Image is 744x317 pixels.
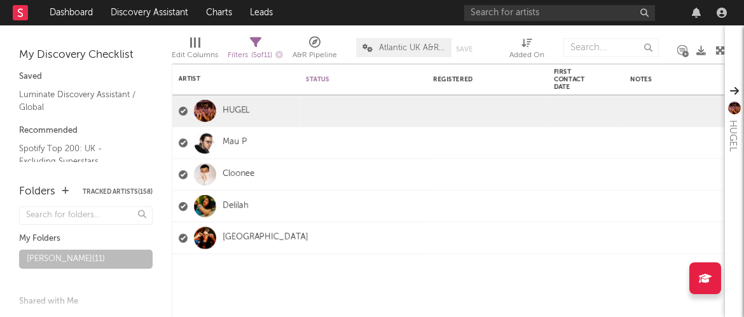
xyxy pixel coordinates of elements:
[19,184,55,199] div: Folders
[223,201,249,212] a: Delilah
[464,5,655,21] input: Search for artists
[554,68,598,91] div: First Contact Date
[509,32,544,69] div: Added On
[433,76,509,83] div: Registered
[293,32,337,69] div: A&R Pipeline
[223,137,247,148] a: Mau P
[19,142,140,168] a: Spotify Top 200: UK - Excluding Superstars
[228,48,283,64] div: Filters
[172,32,218,69] div: Edit Columns
[228,32,283,69] div: Filters(5 of 11)
[19,48,153,63] div: My Discovery Checklist
[223,233,308,243] a: [GEOGRAPHIC_DATA]
[19,294,153,309] div: Shared with Me
[19,123,153,138] div: Recommended
[725,120,740,152] div: HUGEL
[19,69,153,84] div: Saved
[27,252,105,267] div: [PERSON_NAME] ( 11 )
[83,189,153,195] button: Tracked Artists(158)
[179,75,274,83] div: Artist
[293,48,337,63] div: A&R Pipeline
[19,88,140,114] a: Luminate Discovery Assistant / Global
[19,250,153,269] a: [PERSON_NAME](11)
[223,105,250,116] a: HUGEL
[251,52,272,59] span: ( 5 of 11 )
[306,76,389,83] div: Status
[223,169,254,180] a: Cloonee
[456,46,472,53] button: Save
[563,38,659,57] input: Search...
[19,206,153,225] input: Search for folders...
[172,48,218,63] div: Edit Columns
[379,44,445,52] span: Atlantic UK A&R Pipeline
[509,48,544,63] div: Added On
[19,231,153,246] div: My Folders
